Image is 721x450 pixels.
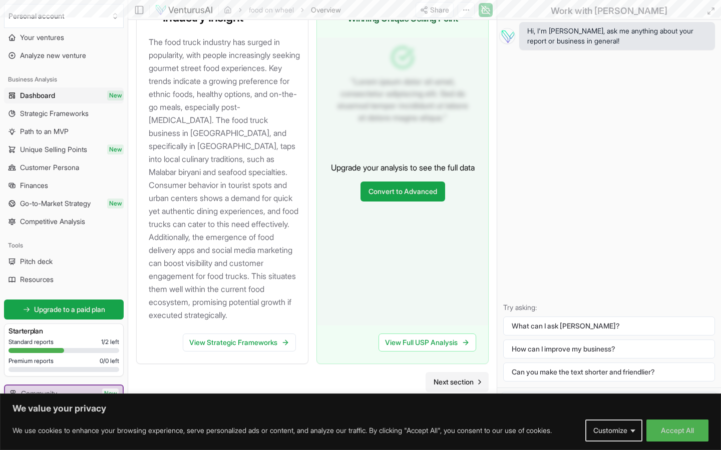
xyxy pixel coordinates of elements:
[13,424,552,436] p: We use cookies to enhance your browsing experience, serve personalized ads or content, and analyz...
[20,216,85,226] span: Competitive Analysis
[4,159,124,175] a: Customer Persona
[4,195,124,211] a: Go-to-Market StrategyNew
[4,87,124,103] a: DashboardNew
[503,362,715,381] button: Can you make the text shorter and friendlier?
[331,161,475,173] p: Upgrade your analysis to see the full data
[4,213,124,229] a: Competitive Analysis
[426,372,489,392] nav: pagination
[102,388,119,398] span: New
[4,177,124,193] a: Finances
[5,385,123,401] a: CommunityNew
[20,274,54,284] span: Resources
[379,333,476,351] a: View Full USP Analysis
[9,357,54,365] span: Premium reports
[4,299,124,319] a: Upgrade to a paid plan
[434,377,474,387] span: Next section
[107,144,124,154] span: New
[4,271,124,287] a: Resources
[20,90,55,100] span: Dashboard
[9,338,54,346] span: Standard reports
[4,123,124,139] a: Path to an MVP
[503,339,715,358] button: How can I improve my business?
[4,253,124,269] a: Pitch deck
[20,32,64,42] span: Your ventures
[4,29,124,45] a: Your ventures
[499,28,515,44] img: Vera
[4,47,124,63] a: Analyze new venture
[20,198,91,208] span: Go-to-Market Strategy
[20,144,87,154] span: Unique Selling Points
[585,419,642,441] button: Customize
[503,302,715,312] p: Try asking:
[100,357,119,365] span: 0 / 0 left
[360,181,445,201] a: Convert to Advanced
[4,71,124,87] div: Business Analysis
[101,338,119,346] span: 1 / 2 left
[503,316,715,335] button: What can I ask [PERSON_NAME]?
[20,162,79,172] span: Customer Persona
[426,372,489,392] a: Go to next page
[20,180,48,190] span: Finances
[20,126,69,136] span: Path to an MVP
[34,304,105,314] span: Upgrade to a paid plan
[646,419,708,441] button: Accept All
[107,90,124,100] span: New
[149,35,300,321] p: The food truck industry has surged in popularity, with people increasingly seeking gourmet street...
[20,256,53,266] span: Pitch deck
[527,26,707,46] span: Hi, I'm [PERSON_NAME], ask me anything about your report or business in general!
[4,105,124,121] a: Strategic Frameworks
[149,11,296,23] h3: Industry Insight
[107,198,124,208] span: New
[21,388,57,398] span: Community
[4,237,124,253] div: Tools
[4,141,124,157] a: Unique Selling PointsNew
[183,333,296,351] a: View Strategic Frameworks
[9,326,119,336] h3: Starter plan
[20,50,86,60] span: Analyze new venture
[13,402,708,414] p: We value your privacy
[20,108,89,118] span: Strategic Frameworks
